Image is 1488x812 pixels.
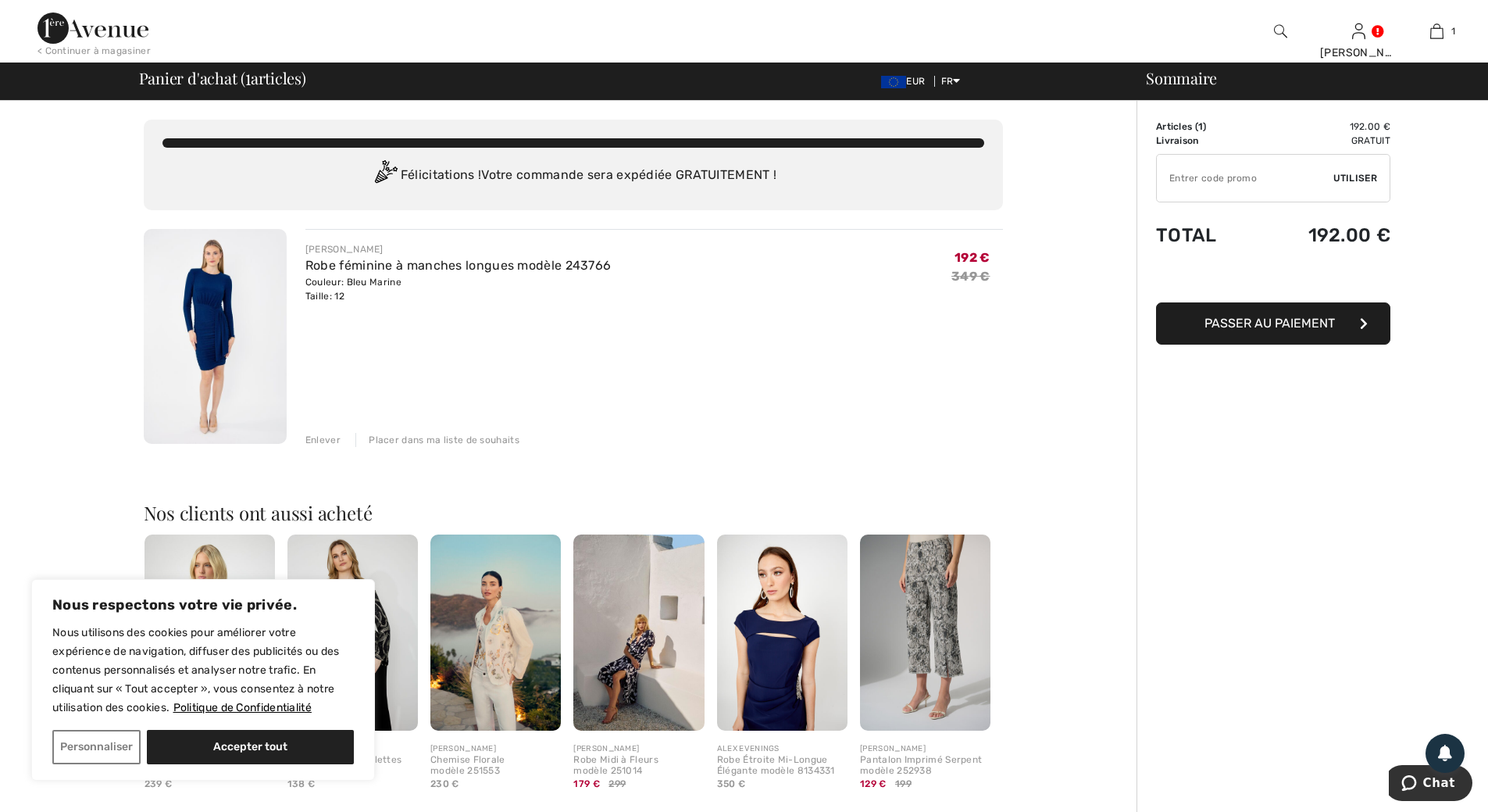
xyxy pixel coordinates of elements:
div: Félicitations ! Votre commande sera expédiée GRATUITEMENT ! [162,160,984,191]
img: Chemise Florale modèle 251553 [430,535,561,731]
img: Mon panier [1430,22,1443,41]
span: 230 € [430,778,459,789]
p: Nous respectons votre vie privée. [52,596,354,614]
img: Robe Midi à Fleurs modèle 251014 [573,535,704,731]
img: Pantalon Imprimé Serpent modèle 252938 [860,535,990,731]
div: [PERSON_NAME] [1320,45,1397,61]
td: 192.00 € [1255,209,1390,262]
div: Robe Midi à Fleurs modèle 251014 [573,755,704,777]
div: Chemise Florale modèle 251553 [430,755,561,777]
div: Pantalon Imprimé Serpent modèle 252938 [860,755,990,777]
span: FR [941,76,961,87]
span: 192 € [955,250,990,265]
div: Enlever [305,433,341,447]
div: Couleur: Bleu Marine Taille: 12 [305,275,612,303]
div: Robe Étroite Mi-Longue Élégante modèle 8134331 [717,755,847,777]
img: Mes infos [1352,22,1365,41]
div: [PERSON_NAME] [573,743,704,755]
span: 1 [245,66,251,87]
span: 1 [1198,121,1203,132]
span: Panier d'achat ( articles) [139,70,306,86]
td: Livraison [1156,134,1255,148]
p: Nous utilisons des cookies pour améliorer votre expérience de navigation, diffuser des publicités... [52,624,354,717]
a: Politique de Confidentialité [173,700,312,715]
img: Pull Chic à Col V modèle 254949 [145,535,275,731]
span: Passer au paiement [1204,316,1335,331]
img: Euro [881,76,906,88]
div: Nous respectons votre vie privée. [31,579,375,781]
div: Sommaire [1127,70,1479,86]
input: Code promo [1157,155,1333,202]
iframe: PayPal [1156,262,1390,297]
img: Robe féminine à manches longues modèle 243766 [144,229,287,444]
div: Placer dans ma liste de souhaits [355,433,519,447]
span: 350 € [717,778,746,789]
img: Pull Glamour à Paillettes modèle 50153 [287,535,418,731]
span: 299 [608,777,626,791]
div: ALEX EVENINGS [717,743,847,755]
img: Robe Étroite Mi-Longue Élégante modèle 8134331 [717,535,847,731]
s: 349 € [951,269,990,284]
span: 199 [895,777,912,791]
a: Robe féminine à manches longues modèle 243766 [305,258,612,273]
a: Se connecter [1352,23,1365,38]
td: 192.00 € [1255,120,1390,134]
button: Passer au paiement [1156,302,1390,345]
span: 239 € [145,778,173,789]
h2: Nos clients ont aussi acheté [144,503,1003,522]
div: < Continuer à magasiner [37,44,151,58]
td: Total [1156,209,1255,262]
span: 179 € [573,778,600,789]
img: 1ère Avenue [37,13,148,44]
div: [PERSON_NAME] [860,743,990,755]
span: 138 € [287,778,316,789]
a: 1 [1398,22,1475,41]
img: Congratulation2.svg [369,160,401,191]
span: 129 € [860,778,887,789]
iframe: Ouvre un widget dans lequel vous pouvez chatter avec l’un de nos agents [1389,765,1472,804]
span: 1 [1451,24,1455,38]
div: [PERSON_NAME] [305,242,612,256]
span: Utiliser [1333,171,1377,185]
div: [PERSON_NAME] [430,743,561,755]
img: recherche [1274,22,1287,41]
td: Gratuit [1255,134,1390,148]
button: Accepter tout [147,730,354,764]
td: Articles ( ) [1156,120,1255,134]
button: Personnaliser [52,730,141,764]
span: EUR [881,76,931,87]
